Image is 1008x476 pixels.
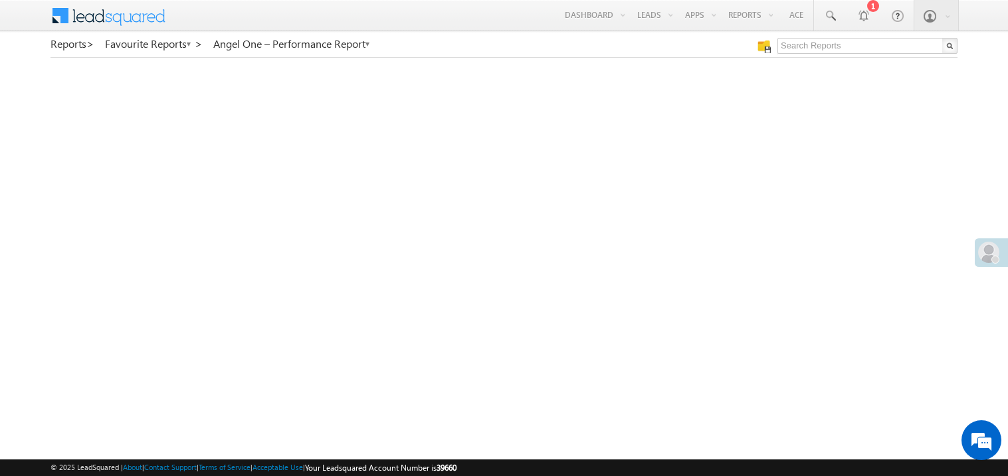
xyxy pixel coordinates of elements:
[50,461,456,474] span: © 2025 LeadSquared | | | | |
[213,38,371,50] a: Angel One – Performance Report
[437,463,456,473] span: 39660
[252,463,303,471] a: Acceptable Use
[777,38,958,54] input: Search Reports
[105,38,203,50] a: Favourite Reports >
[305,463,456,473] span: Your Leadsquared Account Number is
[199,463,251,471] a: Terms of Service
[757,40,771,53] img: Manage all your saved reports!
[50,38,94,50] a: Reports>
[144,463,197,471] a: Contact Support
[86,36,94,51] span: >
[123,463,142,471] a: About
[195,36,203,51] span: >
